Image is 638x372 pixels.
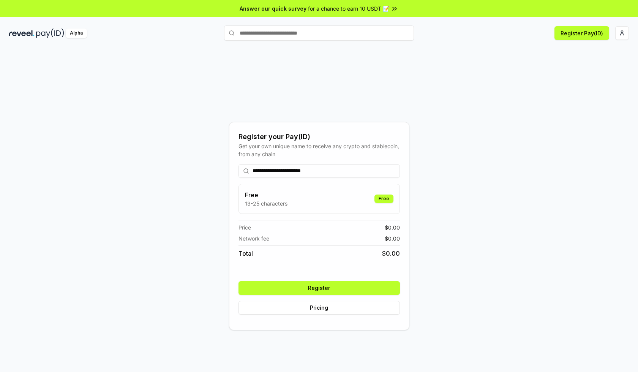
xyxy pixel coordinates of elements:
span: $ 0.00 [385,223,400,231]
div: Free [374,195,393,203]
div: Register your Pay(ID) [238,131,400,142]
span: Price [238,223,251,231]
div: Get your own unique name to receive any crypto and stablecoin, from any chain [238,142,400,158]
p: 13-25 characters [245,199,287,207]
img: reveel_dark [9,28,35,38]
span: $ 0.00 [382,249,400,258]
img: pay_id [36,28,64,38]
button: Pricing [238,301,400,315]
button: Register Pay(ID) [554,26,609,40]
span: Total [238,249,253,258]
span: Answer our quick survey [240,5,306,13]
span: $ 0.00 [385,234,400,242]
span: Network fee [238,234,269,242]
span: for a chance to earn 10 USDT 📝 [308,5,389,13]
h3: Free [245,190,287,199]
div: Alpha [66,28,87,38]
button: Register [238,281,400,295]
